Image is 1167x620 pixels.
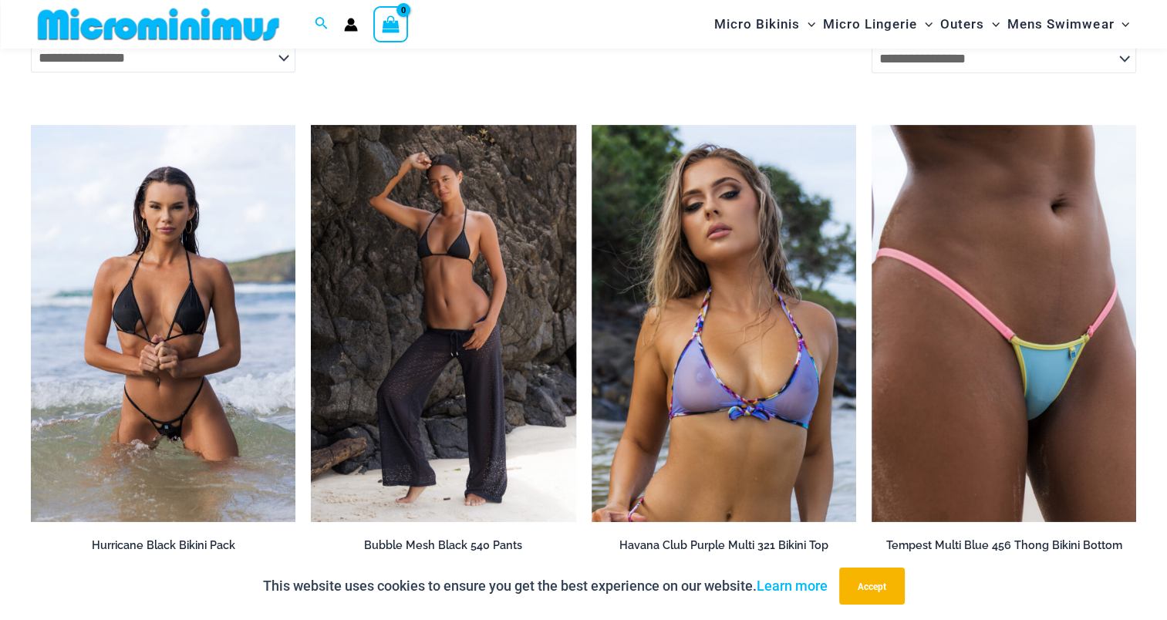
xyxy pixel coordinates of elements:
[823,5,917,44] span: Micro Lingerie
[31,538,295,558] a: Hurricane Black Bikini Pack
[315,15,329,34] a: Search icon link
[936,5,1003,44] a: OutersMenu ToggleMenu Toggle
[710,5,819,44] a: Micro BikinisMenu ToggleMenu Toggle
[32,7,285,42] img: MM SHOP LOGO FLAT
[714,5,800,44] span: Micro Bikinis
[872,125,1136,522] a: Tempest Multi Blue 456 Bottom 01Tempest Multi Blue 312 Top 456 Bottom 07Tempest Multi Blue 312 To...
[263,575,828,598] p: This website uses cookies to ensure you get the best experience on our website.
[1003,5,1133,44] a: Mens SwimwearMenu ToggleMenu Toggle
[373,6,409,42] a: View Shopping Cart, empty
[31,538,295,553] h2: Hurricane Black Bikini Pack
[757,578,828,594] a: Learn more
[592,125,856,522] img: Havana Club Purple Multi 321 Top 451 Bottom 03
[708,2,1136,46] nav: Site Navigation
[872,538,1136,558] a: Tempest Multi Blue 456 Thong Bikini Bottom
[31,125,295,522] img: Hurricane Black 3277 Tri Top 4277 Thong Bottom 09
[344,18,358,32] a: Account icon link
[917,5,933,44] span: Menu Toggle
[800,5,815,44] span: Menu Toggle
[592,538,856,558] a: Havana Club Purple Multi 321 Bikini Top
[311,538,575,558] a: Bubble Mesh Black 540 Pants
[311,125,575,522] a: Bubble Mesh Black 540 Pants 01Bubble Mesh Black 540 Pants 03Bubble Mesh Black 540 Pants 03
[311,125,575,522] img: Bubble Mesh Black 540 Pants 01
[1114,5,1129,44] span: Menu Toggle
[1007,5,1114,44] span: Mens Swimwear
[819,5,936,44] a: Micro LingerieMenu ToggleMenu Toggle
[984,5,1000,44] span: Menu Toggle
[940,5,984,44] span: Outers
[592,125,856,522] a: Havana Club Purple Multi 321 Top 01Havana Club Purple Multi 321 Top 451 Bottom 03Havana Club Purp...
[31,125,295,522] a: Hurricane Black 3277 Tri Top 4277 Thong Bottom 09Hurricane Black 3277 Tri Top 4277 Thong Bottom 1...
[839,568,905,605] button: Accept
[311,538,575,553] h2: Bubble Mesh Black 540 Pants
[592,538,856,553] h2: Havana Club Purple Multi 321 Bikini Top
[872,538,1136,553] h2: Tempest Multi Blue 456 Thong Bikini Bottom
[872,125,1136,522] img: Tempest Multi Blue 456 Bottom 01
